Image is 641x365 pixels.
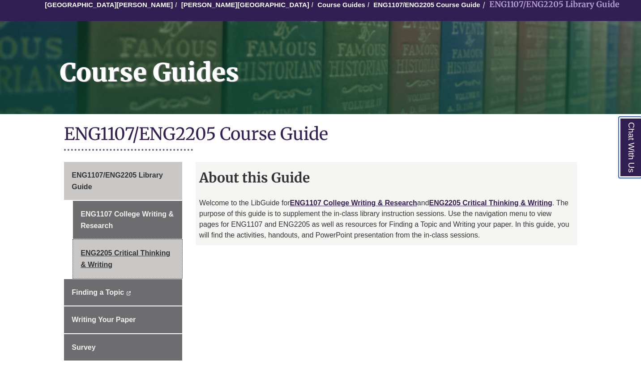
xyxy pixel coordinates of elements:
a: Course Guides [317,1,365,8]
a: ENG2205 Critical Thinking & Writing [73,240,182,278]
a: [GEOGRAPHIC_DATA][PERSON_NAME] [45,1,173,8]
a: Finding a Topic [64,279,182,306]
span: Finding a Topic [72,289,124,296]
h2: About this Guide [196,166,577,189]
a: Writing Your Paper [64,306,182,333]
span: ENG1107/ENG2205 Library Guide [72,171,163,191]
h1: Course Guides [50,21,641,102]
a: ENG2205 Critical Thinking & Writing [429,199,552,207]
div: Guide Page Menu [64,162,182,361]
a: ENG1107/ENG2205 Library Guide [64,162,182,200]
span: Survey [72,344,95,351]
a: ENG1107 College Writing & Research [73,201,182,239]
a: Survey [64,334,182,361]
i: This link opens in a new window [126,291,131,295]
a: [PERSON_NAME][GEOGRAPHIC_DATA] [181,1,309,8]
span: Writing Your Paper [72,316,136,323]
h1: ENG1107/ENG2205 Course Guide [64,123,577,147]
a: ENG1107/ENG2205 Course Guide [373,1,480,8]
p: Welcome to the LibGuide for and . The purpose of this guide is to supplement the in-class library... [199,198,573,241]
a: ENG1107 College Writing & Research [290,199,417,207]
